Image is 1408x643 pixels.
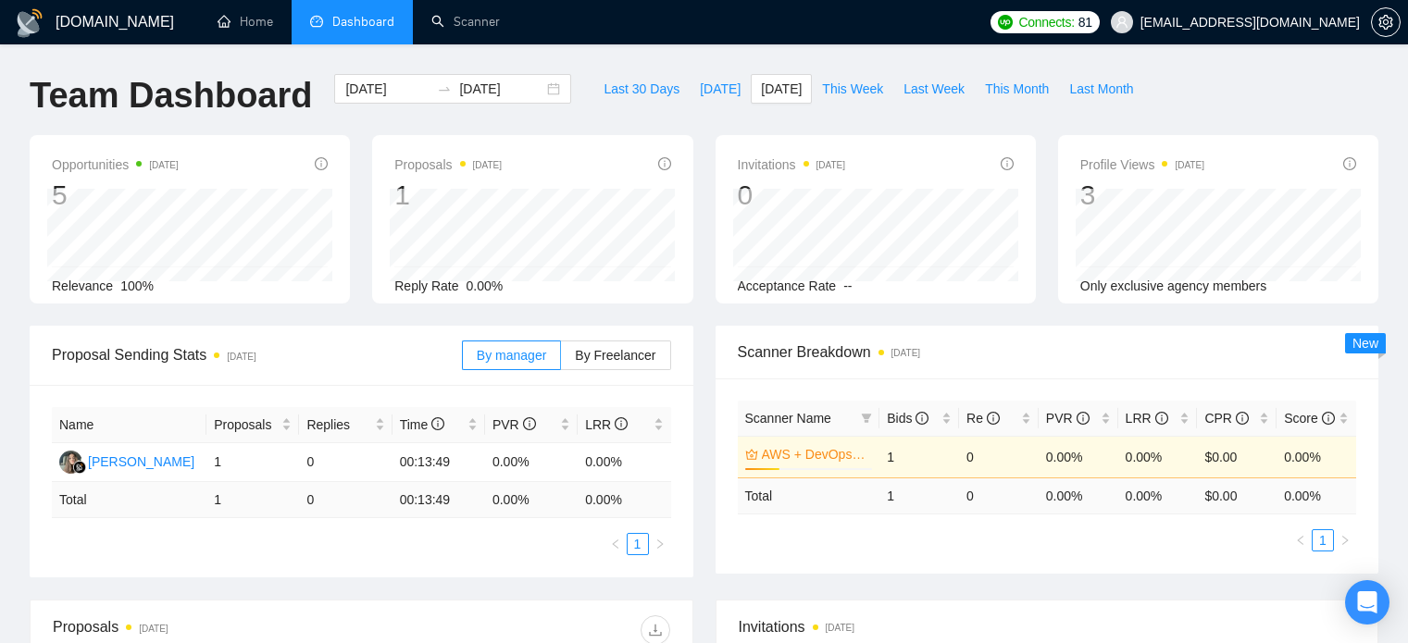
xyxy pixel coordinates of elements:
td: 0 [959,436,1039,477]
td: 0.00 % [1118,477,1198,513]
img: logo [15,8,44,38]
td: 0.00% [1118,436,1198,477]
td: 0.00 % [1277,477,1356,513]
span: [DATE] [700,79,741,99]
span: Dashboard [332,14,394,30]
span: setting [1372,15,1400,30]
span: Invitations [739,615,1356,638]
span: filter [861,413,872,424]
span: info-circle [658,157,671,170]
span: Bids [887,411,928,426]
span: Proposals [394,154,502,176]
span: -- [843,278,852,293]
button: [DATE] [751,74,812,104]
td: 1 [206,482,299,518]
span: Time [400,417,444,432]
span: Last Week [903,79,965,99]
a: AWS + DevOps (worldwide) [762,444,869,464]
span: This Week [822,79,883,99]
span: Proposal Sending Stats [52,343,462,366]
span: By Freelancer [575,348,655,363]
a: searchScanner [431,14,500,30]
span: left [610,538,621,550]
button: Last Week [893,74,975,104]
span: By manager [477,348,546,363]
span: left [1295,535,1306,546]
button: Last 30 Days [593,74,690,104]
a: 1 [628,534,648,554]
button: setting [1371,7,1401,37]
td: 0.00% [485,443,578,482]
span: dashboard [310,15,323,28]
span: Profile Views [1080,154,1204,176]
span: Acceptance Rate [738,278,837,293]
td: 0.00% [1277,436,1356,477]
td: $ 0.00 [1197,477,1277,513]
span: user [1115,16,1128,29]
span: This Month [985,79,1049,99]
span: info-circle [615,417,628,430]
span: Scanner Breakdown [738,340,1357,364]
button: This Week [812,74,893,104]
span: filter [857,404,876,432]
a: LK[PERSON_NAME] [59,453,194,468]
button: This Month [975,74,1059,104]
span: info-circle [1077,412,1090,425]
span: download [642,623,669,637]
time: [DATE] [227,352,255,362]
span: New [1352,336,1378,351]
span: LRR [585,417,628,432]
span: Last Month [1069,79,1133,99]
td: 0.00% [578,443,670,482]
time: [DATE] [473,160,502,170]
td: 00:13:49 [392,482,485,518]
li: 1 [1312,529,1334,551]
span: CPR [1204,411,1248,426]
span: 0.00% [467,278,504,293]
div: 5 [52,178,179,213]
img: LK [59,451,82,474]
span: info-circle [431,417,444,430]
td: 1 [206,443,299,482]
td: Total [52,482,206,518]
button: left [604,533,627,555]
div: 0 [738,178,846,213]
div: [PERSON_NAME] [88,451,194,472]
td: Total [738,477,880,513]
time: [DATE] [1175,160,1203,170]
td: 0.00% [1039,436,1118,477]
li: Next Page [649,533,671,555]
span: 100% [120,278,154,293]
time: [DATE] [891,348,920,358]
time: [DATE] [826,623,854,633]
li: 1 [627,533,649,555]
td: $0.00 [1197,436,1277,477]
a: 1 [1313,530,1333,550]
span: Re [966,411,1000,426]
button: right [649,533,671,555]
span: to [437,81,452,96]
a: setting [1371,15,1401,30]
th: Replies [299,407,392,443]
li: Next Page [1334,529,1356,551]
span: right [1339,535,1351,546]
span: swap-right [437,81,452,96]
li: Previous Page [1290,529,1312,551]
span: Only exclusive agency members [1080,278,1267,293]
button: left [1290,529,1312,551]
span: Last 30 Days [604,79,679,99]
span: info-circle [523,417,536,430]
span: PVR [1046,411,1090,426]
span: Connects: [1018,12,1074,32]
td: 0 [299,482,392,518]
li: Previous Page [604,533,627,555]
span: Invitations [738,154,846,176]
time: [DATE] [149,160,178,170]
span: LRR [1126,411,1168,426]
div: 3 [1080,178,1204,213]
td: 00:13:49 [392,443,485,482]
time: [DATE] [139,624,168,634]
span: info-circle [987,412,1000,425]
div: 1 [394,178,502,213]
input: Start date [345,79,430,99]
